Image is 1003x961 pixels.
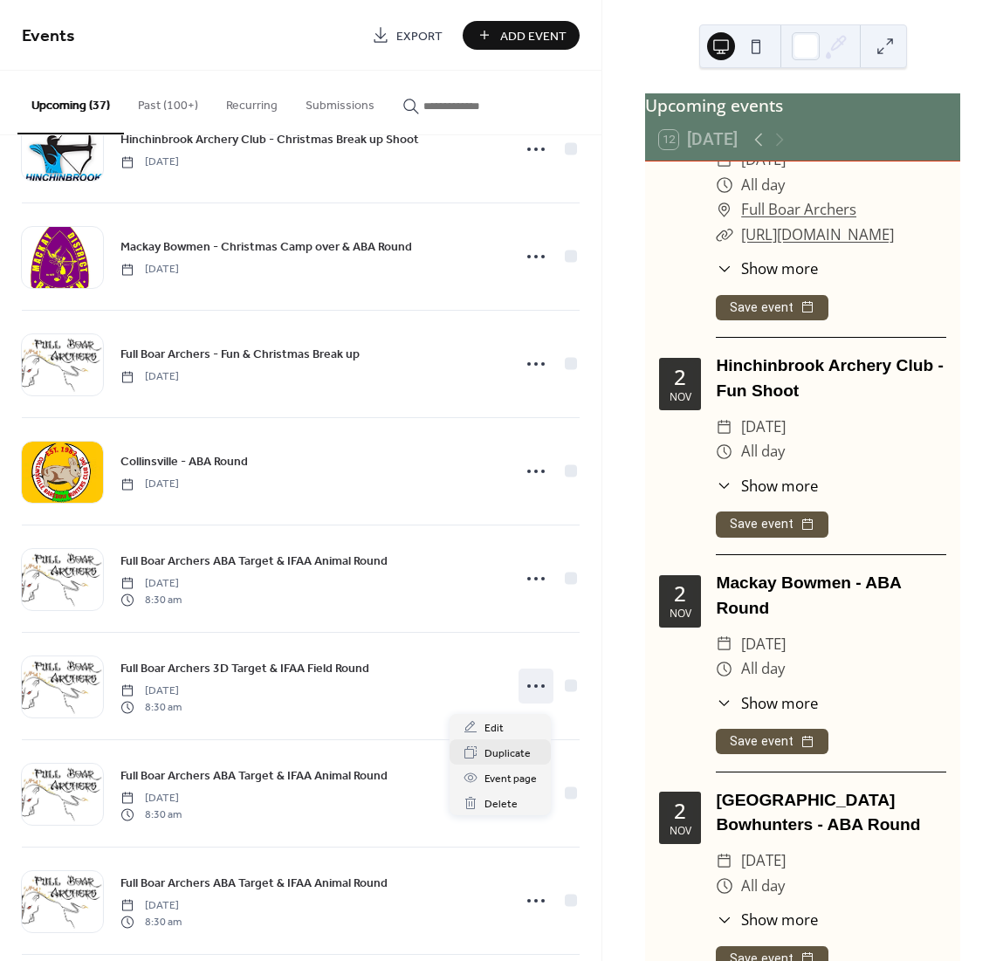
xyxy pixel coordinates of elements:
[741,656,785,682] span: All day
[120,592,182,607] span: 8:30 am
[484,719,504,738] span: Edit
[120,369,179,385] span: [DATE]
[120,875,388,893] span: Full Boar Archers ABA Target & IFAA Animal Round
[292,71,388,133] button: Submissions
[120,683,182,699] span: [DATE]
[120,553,388,571] span: Full Boar Archers ABA Target & IFAA Animal Round
[396,27,443,45] span: Export
[741,874,785,899] span: All day
[716,874,732,899] div: ​
[674,583,686,604] div: 2
[741,848,786,874] span: [DATE]
[716,257,818,279] button: ​Show more
[674,800,686,821] div: 2
[741,475,818,497] span: Show more
[120,807,182,822] span: 8:30 am
[463,21,580,50] button: Add Event
[120,154,179,170] span: [DATE]
[120,346,360,364] span: Full Boar Archers - Fun & Christmas Break up
[120,791,182,807] span: [DATE]
[645,93,960,119] div: Upcoming events
[484,745,531,763] span: Duplicate
[120,658,369,678] a: Full Boar Archers 3D Target & IFAA Field Round
[741,197,856,223] a: Full Boar Archers
[716,173,732,198] div: ​
[741,632,786,657] span: [DATE]
[120,262,179,278] span: [DATE]
[716,475,732,497] div: ​
[716,415,732,440] div: ​
[120,551,388,571] a: Full Boar Archers ABA Target & IFAA Animal Round
[716,909,732,930] div: ​
[716,909,818,930] button: ​Show more
[120,914,182,930] span: 8:30 am
[484,770,537,788] span: Event page
[120,898,182,914] span: [DATE]
[716,257,732,279] div: ​
[716,197,732,223] div: ​
[716,692,818,714] button: ​Show more
[716,729,828,755] button: Save event
[716,632,732,657] div: ​
[716,511,828,538] button: Save event
[716,848,732,874] div: ​
[124,71,212,133] button: Past (100+)
[716,692,732,714] div: ​
[120,237,412,257] a: Mackay Bowmen - Christmas Camp over & ABA Round
[120,238,412,257] span: Mackay Bowmen - Christmas Camp over & ABA Round
[120,344,360,364] a: Full Boar Archers - Fun & Christmas Break up
[120,699,182,715] span: 8:30 am
[120,576,182,592] span: [DATE]
[120,131,419,149] span: Hinchinbrook Archery Club - Christmas Break up Shoot
[120,477,179,492] span: [DATE]
[22,19,75,53] span: Events
[741,909,818,930] span: Show more
[670,392,691,402] div: Nov
[716,439,732,464] div: ​
[120,453,248,471] span: Collinsville - ABA Round
[484,795,518,813] span: Delete
[670,608,691,619] div: Nov
[120,451,248,471] a: Collinsville - ABA Round
[716,295,828,321] button: Save event
[716,656,732,682] div: ​
[741,415,786,440] span: [DATE]
[741,257,818,279] span: Show more
[500,27,567,45] span: Add Event
[741,173,785,198] span: All day
[716,788,946,839] div: [GEOGRAPHIC_DATA] Bowhunters - ABA Round
[716,354,946,404] div: Hinchinbrook Archery Club - Fun Shoot
[120,129,419,149] a: Hinchinbrook Archery Club - Christmas Break up Shoot
[120,873,388,893] a: Full Boar Archers ABA Target & IFAA Animal Round
[741,224,894,244] a: [URL][DOMAIN_NAME]
[120,765,388,786] a: Full Boar Archers ABA Target & IFAA Animal Round
[716,571,946,621] div: Mackay Bowmen - ABA Round
[212,71,292,133] button: Recurring
[120,767,388,786] span: Full Boar Archers ABA Target & IFAA Animal Round
[741,692,818,714] span: Show more
[120,660,369,678] span: Full Boar Archers 3D Target & IFAA Field Round
[716,475,818,497] button: ​Show more
[17,71,124,134] button: Upcoming (37)
[359,21,456,50] a: Export
[670,826,691,836] div: Nov
[741,439,785,464] span: All day
[674,367,686,388] div: 2
[716,223,732,248] div: ​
